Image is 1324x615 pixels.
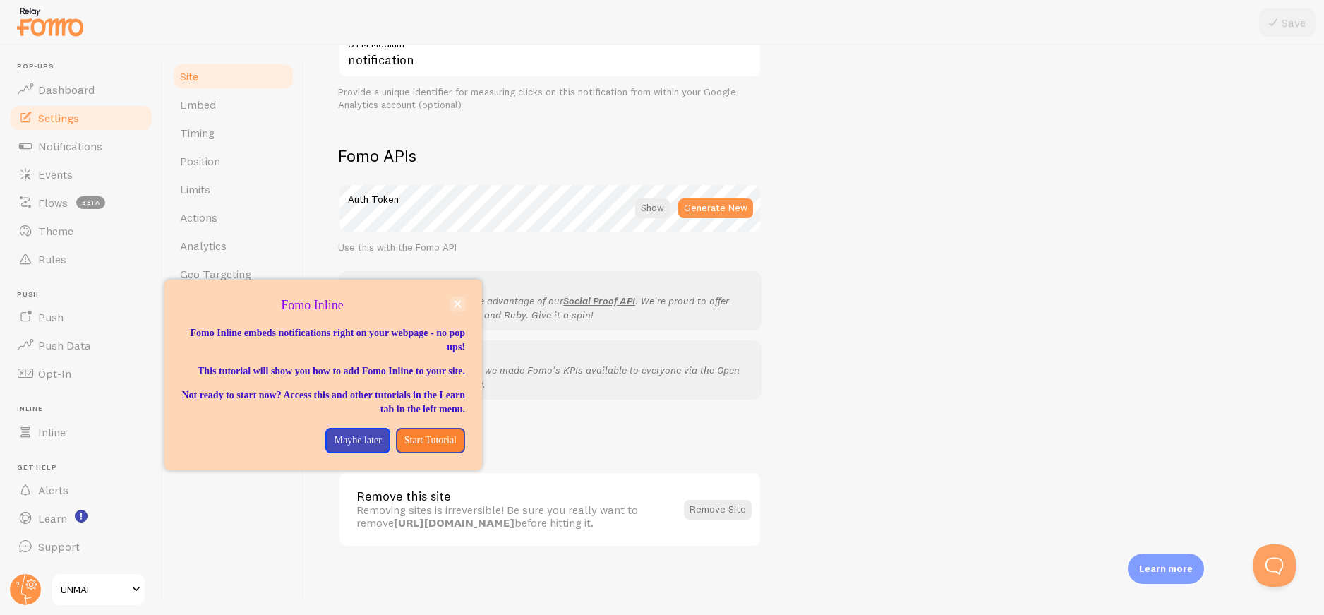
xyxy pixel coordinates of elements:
span: Push Data [38,338,91,352]
p: Use your typing skills and take advantage of our . We're proud to offer SDKs for PHP, Node.js, Py... [347,294,753,322]
strong: [URL][DOMAIN_NAME] [394,515,514,530]
span: Inline [17,405,154,414]
a: Settings [8,104,154,132]
a: Events [8,160,154,189]
div: Provide a unique identifier for measuring clicks on this notification from within your Google Ana... [338,86,762,111]
button: Generate New [678,198,753,218]
span: Limits [180,182,210,196]
a: Embed [171,90,295,119]
a: Timing [171,119,295,147]
span: Alerts [38,483,68,497]
p: Maybe later [334,434,381,448]
label: Auth Token [338,184,762,208]
img: fomo-relay-logo-orange.svg [15,4,85,40]
button: Remove Site [684,500,752,520]
a: Analytics [171,232,295,260]
a: Push Data [8,331,154,359]
p: Start Tutorial [404,434,457,448]
div: Learn more [1128,554,1204,584]
button: Maybe later [325,428,390,453]
span: Dashboard [38,83,95,97]
svg: <p>Watch New Feature Tutorials!</p> [75,510,88,523]
a: Actions [171,203,295,232]
div: Removing sites is irreversible! Be sure you really want to remove before hitting it. [356,503,675,530]
div: Social Proof API [347,280,753,294]
span: Settings [38,111,79,125]
a: Inline [8,418,154,446]
span: Get Help [17,463,154,472]
button: Start Tutorial [396,428,465,453]
div: Open API [347,349,753,363]
div: Fomo Inline [164,280,482,470]
a: Theme [8,217,154,245]
iframe: Help Scout Beacon - Open [1253,544,1296,587]
p: We believe in transparency, so we made Fomo's KPIs available to everyone via the Open API. Read t... [347,363,753,391]
a: Position [171,147,295,175]
span: Actions [180,210,217,225]
a: Geo Targeting [171,260,295,288]
span: Inline [38,425,66,439]
a: Notifications [8,132,154,160]
span: Support [38,539,80,554]
p: Fomo Inline embeds notifications right on your webpage - no pop ups! [181,326,465,354]
span: Events [38,167,73,181]
button: close, [450,297,465,311]
p: Not ready to start now? Access this and other tutorials in the Learn tab in the left menu. [181,388,465,417]
span: Opt-In [38,366,71,381]
a: Learn [8,504,154,532]
span: Embed [180,97,216,112]
span: Position [180,154,220,168]
a: Limits [171,175,295,203]
a: Social Proof API [563,294,635,307]
a: Alerts [8,476,154,504]
a: Dashboard [8,76,154,104]
span: UNMAI [61,581,128,598]
span: Push [17,290,154,299]
div: Use this with the Fomo API [338,241,762,254]
a: Site [171,62,295,90]
div: Remove this site [356,490,675,503]
span: Pop-ups [17,62,154,71]
a: Opt-In [8,359,154,388]
span: Rules [38,252,66,266]
p: Fomo Inline [181,297,465,315]
a: Support [8,532,154,561]
span: Timing [180,126,215,140]
span: Learn [38,511,67,525]
span: Site [180,69,198,83]
span: Geo Targeting [180,267,251,281]
a: Rules [8,245,154,273]
span: Flows [38,196,68,210]
span: Analytics [180,239,227,253]
a: UNMAI [51,573,146,607]
p: Learn more [1139,562,1193,575]
span: Theme [38,224,73,238]
a: Flows beta [8,189,154,217]
h2: Fomo APIs [338,145,762,167]
h2: Danger Zone [338,434,762,455]
span: Notifications [38,139,102,153]
a: Push [8,303,154,331]
span: beta [76,196,105,209]
span: Push [38,310,64,324]
p: This tutorial will show you how to add Fomo Inline to your site. [181,364,465,378]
